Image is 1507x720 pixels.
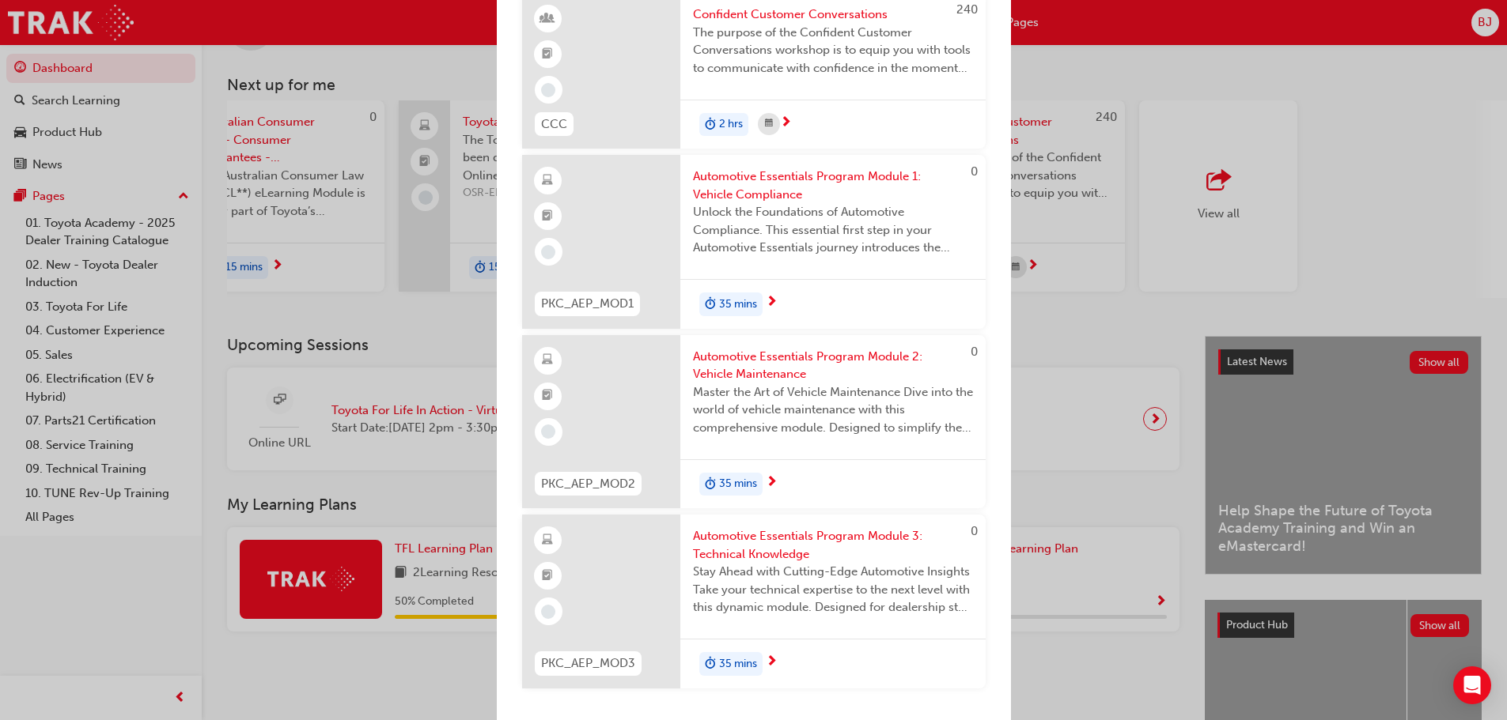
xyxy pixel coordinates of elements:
span: booktick-icon [542,566,553,586]
span: learningRecordVerb_NONE-icon [541,424,555,439]
span: 35 mins [719,655,757,673]
span: booktick-icon [542,386,553,406]
span: duration-icon [705,654,716,674]
span: 240 [956,2,978,17]
a: 0PKC_AEP_MOD1Automotive Essentials Program Module 1: Vehicle ComplianceUnlock the Foundations of ... [522,155,986,329]
span: Automotive Essentials Program Module 3: Technical Knowledge [693,527,973,563]
span: next-icon [780,116,792,130]
span: 0 [971,345,978,359]
span: next-icon [766,476,778,490]
span: booktick-icon [542,206,553,227]
span: learningResourceType_INSTRUCTOR_LED-icon [542,9,553,29]
a: 0PKC_AEP_MOD2Automotive Essentials Program Module 2: Vehicle MaintenanceMaster the Art of Vehicle... [522,335,986,509]
span: learningRecordVerb_NONE-icon [541,83,555,97]
span: PKC_AEP_MOD1 [541,295,634,313]
span: 0 [971,164,978,179]
span: 35 mins [719,296,757,314]
span: learningResourceType_ELEARNING-icon [542,530,553,551]
span: Confident Customer Conversations [693,6,973,24]
span: The purpose of the Confident Customer Conversations workshop is to equip you with tools to commun... [693,24,973,77]
a: 0PKC_AEP_MOD3Automotive Essentials Program Module 3: Technical KnowledgeStay Ahead with Cutting-E... [522,515,986,688]
span: 0 [971,524,978,538]
div: Open Intercom Messenger [1453,666,1491,704]
span: next-icon [766,296,778,310]
span: booktick-icon [542,44,553,65]
span: CCC [541,115,567,134]
span: 2 hrs [719,115,743,134]
span: next-icon [766,655,778,669]
span: duration-icon [705,294,716,315]
span: Automotive Essentials Program Module 1: Vehicle Compliance [693,168,973,203]
span: learningResourceType_ELEARNING-icon [542,171,553,191]
span: Master the Art of Vehicle Maintenance Dive into the world of vehicle maintenance with this compre... [693,383,973,437]
span: duration-icon [705,474,716,495]
span: learningRecordVerb_NONE-icon [541,245,555,259]
span: Stay Ahead with Cutting-Edge Automotive Insights Take your technical expertise to the next level ... [693,563,973,616]
span: Automotive Essentials Program Module 2: Vehicle Maintenance [693,348,973,383]
span: duration-icon [705,115,716,135]
span: PKC_AEP_MOD3 [541,654,635,673]
span: 35 mins [719,475,757,493]
span: Unlock the Foundations of Automotive Compliance. This essential first step in your Automotive Ess... [693,203,973,257]
span: calendar-icon [765,114,773,134]
span: learningResourceType_ELEARNING-icon [542,350,553,371]
span: learningRecordVerb_NONE-icon [541,605,555,619]
span: PKC_AEP_MOD2 [541,475,635,493]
